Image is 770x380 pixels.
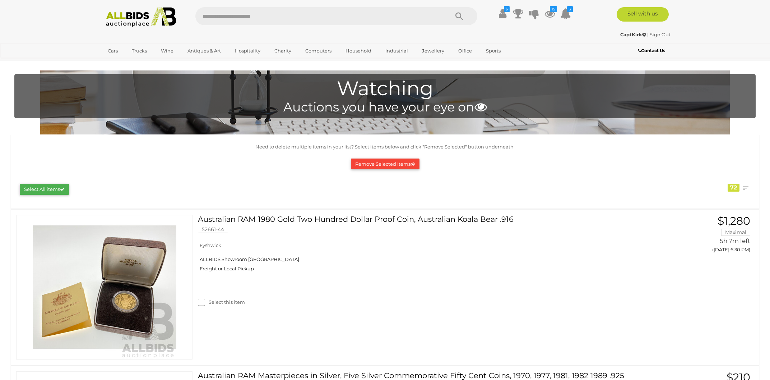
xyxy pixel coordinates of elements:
img: Allbids.com.au [102,7,180,27]
a: $1,280 Maximal 5h 7m left ([DATE] 6:30 PM) [640,215,752,257]
i: 15 [550,6,557,12]
a: Sign Out [650,32,671,37]
label: Select this item [198,299,245,306]
a: Wine [156,45,178,57]
a: Hospitality [230,45,265,57]
h4: Auctions you have your eye on [18,100,752,114]
img: 52661-44a.jpeg [33,215,176,359]
a: Trucks [127,45,152,57]
span: $1,280 [718,214,750,228]
a: Industrial [381,45,413,57]
div: 72 [728,184,739,192]
button: Search [441,7,477,25]
a: Charity [270,45,296,57]
a: Contact Us [638,47,667,55]
p: Need to delete multiple items in your list? Select items below and click "Remove Selected" button... [14,143,756,151]
a: Cars [103,45,122,57]
a: Household [341,45,376,57]
h1: Watching [18,78,752,100]
a: Australian RAM 1980 Gold Two Hundred Dollar Proof Coin, Australian Koala Bear .916 52661-44 [203,215,629,238]
button: Remove Selected Items [351,159,419,170]
b: Contact Us [638,48,665,53]
a: CaptKirk [620,32,647,37]
a: Antiques & Art [183,45,226,57]
a: 3 [560,7,571,20]
a: Office [454,45,477,57]
a: Sell with us [617,7,669,22]
strong: CaptKirk [620,32,646,37]
i: 3 [567,6,573,12]
a: $ [497,7,508,20]
a: 15 [544,7,555,20]
a: [GEOGRAPHIC_DATA] [103,57,163,69]
span: | [647,32,649,37]
a: Jewellery [417,45,449,57]
i: $ [504,6,510,12]
a: Computers [301,45,336,57]
button: Select All items [20,184,69,195]
a: Sports [481,45,505,57]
